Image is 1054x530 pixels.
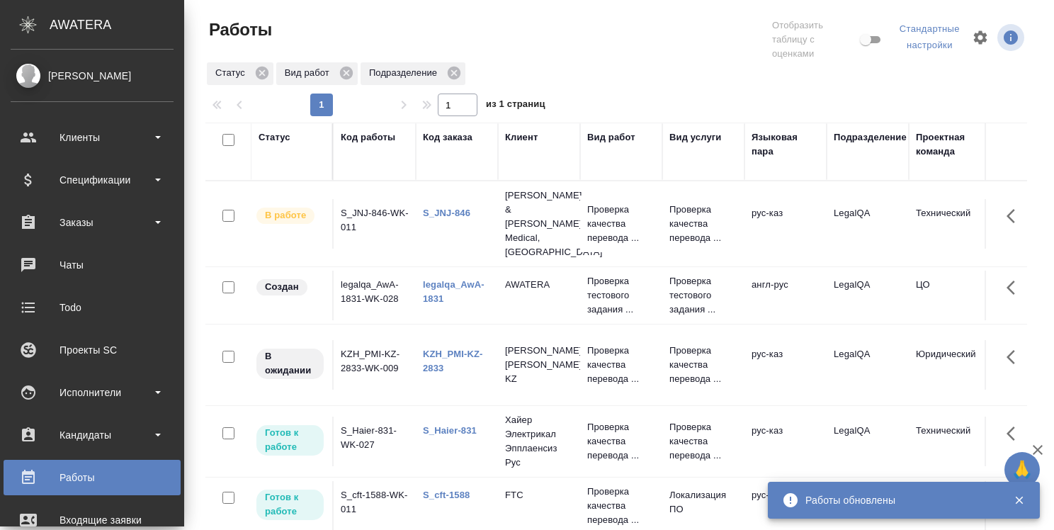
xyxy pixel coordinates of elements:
td: Технический [909,417,991,466]
p: Проверка качества перевода ... [587,485,655,527]
a: S_cft-1588 [423,490,470,500]
button: Закрыть [1004,494,1033,507]
td: LegalQA [827,417,909,466]
button: Здесь прячутся важные кнопки [998,417,1032,451]
a: Чаты [4,247,181,283]
p: Проверка тестового задания ... [669,274,737,317]
td: S_JNJ-846-WK-011 [334,199,416,249]
div: Работы обновлены [805,493,992,507]
div: Заказ еще не согласован с клиентом, искать исполнителей рано [255,278,325,297]
td: рус-каз [744,340,827,390]
p: Проверка тестового задания ... [587,274,655,317]
div: Код заказа [423,130,472,145]
button: 🙏 [1004,452,1040,487]
p: В работе [265,208,306,222]
td: LegalQA [827,271,909,320]
div: Исполнитель выполняет работу [255,206,325,225]
span: 🙏 [1010,455,1034,485]
div: Заказы [11,212,174,233]
p: Подразделение [369,66,442,80]
div: split button [896,18,963,57]
div: Исполнители [11,382,174,403]
td: англ-рус [744,271,827,320]
div: Исполнитель может приступить к работе [255,424,325,457]
div: Подразделение [834,130,907,145]
span: Посмотреть информацию [997,24,1027,51]
div: Работы [11,467,174,488]
p: Хайер Электрикал Эпплаенсиз Рус [505,413,573,470]
div: Чаты [11,254,174,276]
a: Проекты SC [4,332,181,368]
td: рус-каз [744,199,827,249]
span: Настроить таблицу [963,21,997,55]
div: Клиенты [11,127,174,148]
p: [PERSON_NAME] [PERSON_NAME] KZ [505,344,573,386]
td: ЦО [909,271,991,320]
p: Проверка качества перевода ... [587,203,655,245]
div: Спецификации [11,169,174,191]
td: KZH_PMI-KZ-2833-WK-009 [334,340,416,390]
div: Языковая пара [752,130,820,159]
p: Готов к работе [265,426,315,454]
div: Проекты SC [11,339,174,361]
p: Статус [215,66,250,80]
span: Работы [205,18,272,41]
div: Проектная команда [916,130,984,159]
div: Статус [207,62,273,85]
p: Создан [265,280,299,294]
p: Проверка качества перевода ... [669,203,737,245]
div: Вид работ [276,62,358,85]
div: Код работы [341,130,395,145]
td: рус-каз [744,417,827,466]
div: Вид работ [587,130,635,145]
div: Вид услуги [669,130,722,145]
td: Юридический [909,340,991,390]
p: Вид работ [285,66,334,80]
div: Статус [259,130,290,145]
a: Todo [4,290,181,325]
p: FTC [505,488,573,502]
p: В ожидании [265,349,315,378]
p: [PERSON_NAME] & [PERSON_NAME] Medical, [GEOGRAPHIC_DATA] [505,188,573,259]
td: S_Haier-831-WK-027 [334,417,416,466]
td: legalqa_AwA-1831-WK-028 [334,271,416,320]
p: Готов к работе [265,490,315,519]
button: Здесь прячутся важные кнопки [998,271,1032,305]
p: AWATERA [505,278,573,292]
button: Здесь прячутся важные кнопки [998,340,1032,374]
p: Локализация ПО [669,488,737,517]
div: Клиент [505,130,538,145]
button: Здесь прячутся важные кнопки [998,199,1032,233]
p: Проверка качества перевода ... [669,344,737,386]
td: Технический [909,199,991,249]
div: [PERSON_NAME] [11,68,174,84]
a: S_Haier-831 [423,425,477,436]
div: AWATERA [50,11,184,39]
p: Проверка качества перевода ... [669,420,737,463]
p: Проверка качества перевода ... [587,344,655,386]
a: Работы [4,460,181,495]
span: Отобразить таблицу с оценками [772,18,857,61]
td: LegalQA [827,340,909,390]
span: из 1 страниц [486,96,545,116]
div: Кандидаты [11,424,174,446]
div: Исполнитель назначен, приступать к работе пока рано [255,347,325,380]
td: LegalQA [827,199,909,249]
div: Подразделение [361,62,465,85]
a: legalqa_AwA-1831 [423,279,484,304]
a: S_JNJ-846 [423,208,470,218]
div: Todo [11,297,174,318]
p: Проверка качества перевода ... [587,420,655,463]
a: KZH_PMI-KZ-2833 [423,349,483,373]
div: Исполнитель может приступить к работе [255,488,325,521]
